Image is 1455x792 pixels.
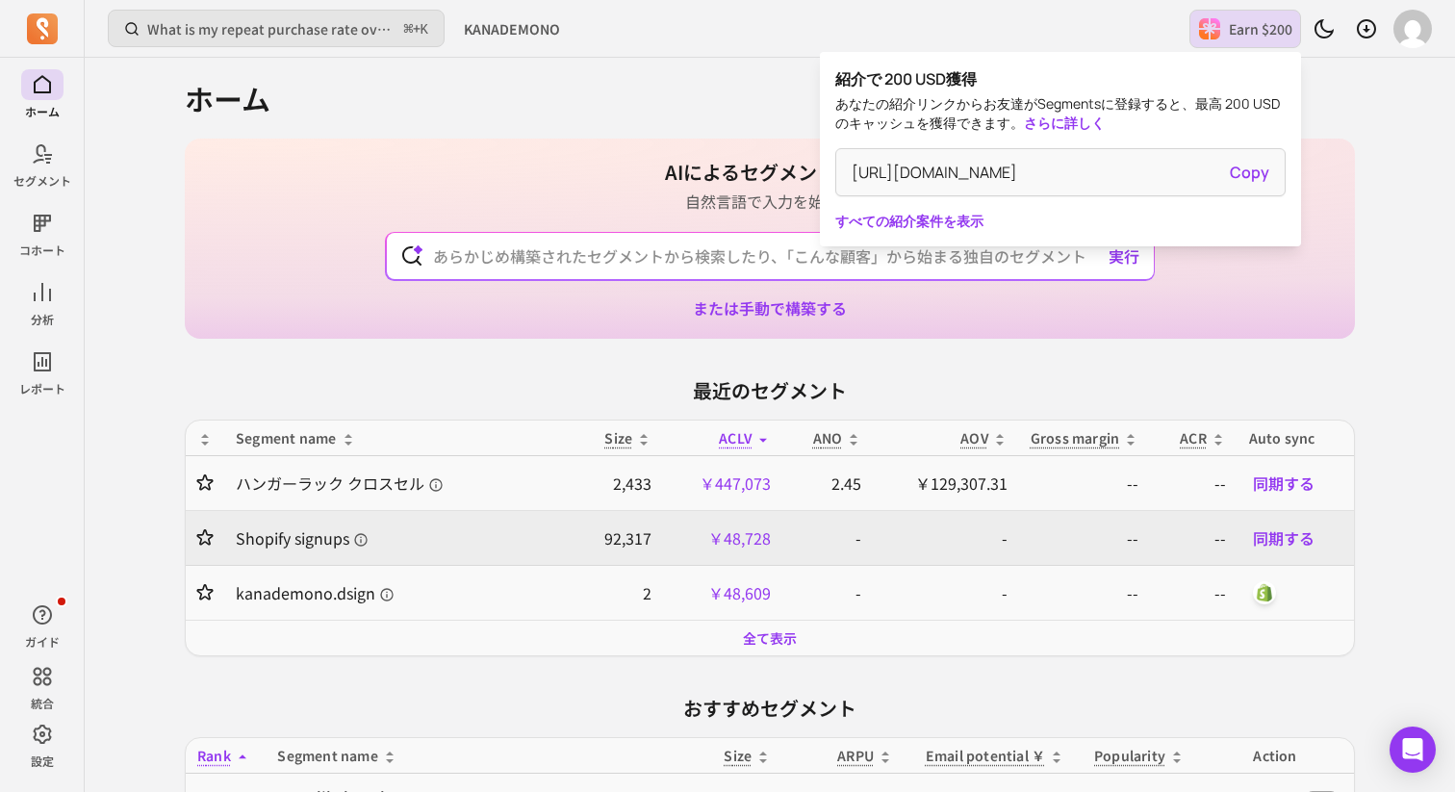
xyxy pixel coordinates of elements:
[236,526,369,549] span: Shopify signups
[1024,114,1105,132] a: さらに詳しく
[1249,428,1342,447] div: Auto sync
[837,746,874,765] p: ARPU
[277,746,687,765] div: Segment name
[31,754,54,769] p: 設定
[25,104,60,119] p: ホーム
[1253,472,1315,495] span: 同期する
[794,472,861,495] p: 2.45
[236,526,563,549] a: Shopify signups
[586,472,651,495] p: 2,433
[1249,523,1318,553] button: 同期する
[19,381,65,396] p: レポート
[586,526,651,549] p: 92,317
[1305,10,1343,48] button: Toggle dark mode
[835,94,1286,133] p: あなたの紹介リンクからお友達がSegmentsに登録すると、最高 200 USDのキャッシュを獲得できます。
[719,428,752,447] span: ACLV
[418,233,1123,279] input: あらかじめ構築されたセグメントから検索したり、「こんな顧客」から始まる独自のセグメントを作成することもできます。
[1031,581,1139,604] p: --
[1393,10,1432,48] img: avatar
[1253,526,1315,549] span: 同期する
[960,428,988,447] p: AOV
[1189,10,1301,48] button: Earn $200
[236,581,563,604] a: kanademono.dsign
[31,312,54,327] p: 分析
[464,19,560,38] span: KANADEMONO
[835,212,1286,231] a: すべての紹介案件を表示
[743,628,797,648] a: 全て表示
[1180,428,1207,447] p: ACR
[197,583,213,602] button: Toggle favorite
[1249,577,1280,608] button: shopify_customer_tag
[693,296,847,319] a: または手動で構築する
[1230,161,1269,184] div: Copy
[675,472,771,495] p: ￥447,073
[852,161,1017,184] p: [URL][DOMAIN_NAME]
[1094,746,1165,765] p: Popularity
[586,581,651,604] p: 2
[835,148,1286,196] button: [URL][DOMAIN_NAME]Copy
[197,746,231,765] span: Rank
[421,22,428,38] kbd: K
[675,581,771,604] p: ￥48,609
[197,528,213,548] button: Toggle favorite
[25,634,60,650] p: ガイド
[835,67,1286,90] p: 紹介で 200 USD獲得
[21,596,64,653] button: ガイド
[604,428,632,447] span: Size
[794,581,861,604] p: -
[665,190,875,213] p: 自然言語で入力を始める
[813,428,843,447] span: ANO
[236,472,444,495] span: ハンガーラック クロスセル
[31,696,54,711] p: 統合
[19,243,65,258] p: コホート
[236,472,563,495] a: ハンガーラック クロスセル
[1101,237,1147,275] button: 実行
[236,581,395,604] span: kanademono.dsign
[1253,581,1276,604] img: shopify_customer_tag
[403,17,414,41] kbd: ⌘
[13,173,71,189] p: セグメント
[926,746,1046,765] p: Email potential ￥
[1249,468,1318,498] button: 同期する
[1031,472,1139,495] p: --
[404,18,428,39] span: +
[452,12,572,46] button: KANADEMONO
[185,377,1355,404] p: 最近のセグメント
[884,526,1008,549] p: -
[197,473,213,493] button: Toggle favorite
[665,159,875,186] h1: AIによるセグメント構築
[1031,428,1120,447] p: Gross margin
[1390,727,1436,773] div: Open Intercom Messenger
[1208,746,1342,765] div: Action
[108,10,445,47] button: What is my repeat purchase rate over time?⌘+K
[1161,472,1225,495] p: --
[147,19,396,38] p: What is my repeat purchase rate over time?
[794,526,861,549] p: -
[1031,526,1139,549] p: --
[236,428,563,447] div: Segment name
[185,695,1355,722] p: おすすめセグメント
[1161,526,1225,549] p: --
[884,472,1008,495] p: ￥129,307.31
[185,81,1355,115] h1: ホーム
[1161,581,1225,604] p: --
[884,581,1008,604] p: -
[724,746,752,765] span: Size
[1229,19,1292,38] p: Earn $200
[675,526,771,549] p: ￥48,728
